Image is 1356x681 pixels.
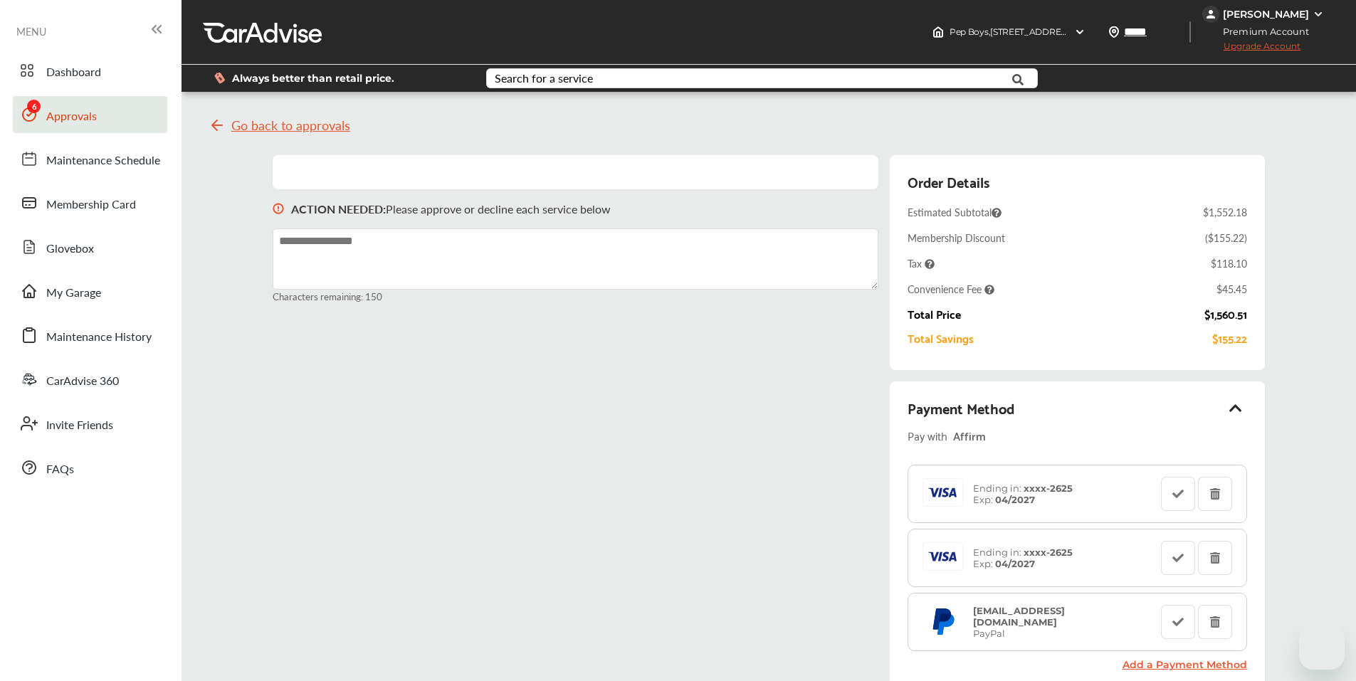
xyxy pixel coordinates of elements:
[291,201,386,217] b: ACTION NEEDED :
[932,26,944,38] img: header-home-logo.8d720a4f.svg
[273,290,878,303] small: Characters remaining: 150
[966,482,1080,505] div: Ending in: Exp:
[1202,41,1300,58] span: Upgrade Account
[46,284,101,302] span: My Garage
[966,547,1080,569] div: Ending in: Exp:
[908,426,947,445] span: Pay with
[46,196,136,214] span: Membership Card
[13,449,167,486] a: FAQs
[291,201,611,217] p: Please approve or decline each service below
[1223,8,1309,21] div: [PERSON_NAME]
[495,73,593,84] div: Search for a service
[13,273,167,310] a: My Garage
[1204,24,1320,39] span: Premium Account
[13,140,167,177] a: Maintenance Schedule
[908,205,1002,219] span: Estimated Subtotal
[1202,6,1219,23] img: jVpblrzwTbfkPYzPPzSLxeg0AAAAASUVORK5CYII=
[1212,332,1247,344] div: $155.22
[1211,256,1247,270] div: $118.10
[13,228,167,265] a: Glovebox
[46,152,160,170] span: Maintenance Schedule
[13,184,167,221] a: Membership Card
[1108,26,1120,38] img: location_vector.a44bc228.svg
[273,189,284,228] img: svg+xml;base64,PHN2ZyB3aWR0aD0iMTYiIGhlaWdodD0iMTciIHZpZXdCb3g9IjAgMCAxNiAxNyIgZmlsbD0ibm9uZSIgeG...
[1189,21,1191,43] img: header-divider.bc55588e.svg
[13,96,167,133] a: Approvals
[950,26,1209,37] span: Pep Boys , [STREET_ADDRESS] [GEOGRAPHIC_DATA] , WA 98107
[1203,205,1247,219] div: $1,552.18
[908,231,1005,245] div: Membership Discount
[46,460,74,479] span: FAQs
[995,558,1035,569] strong: 04/2027
[232,73,394,83] span: Always better than retail price.
[13,52,167,89] a: Dashboard
[13,405,167,442] a: Invite Friends
[908,396,1246,420] div: Payment Method
[908,332,974,344] div: Total Savings
[1123,658,1247,671] a: Add a Payment Method
[46,328,152,347] span: Maintenance History
[231,118,350,132] span: Go back to approvals
[209,117,226,134] img: svg+xml;base64,PHN2ZyB4bWxucz0iaHR0cDovL3d3dy53My5vcmcvMjAwMC9zdmciIHdpZHRoPSIyNCIgaGVpZ2h0PSIyNC...
[46,240,94,258] span: Glovebox
[214,72,225,84] img: dollor_label_vector.a70140d1.svg
[46,63,101,82] span: Dashboard
[46,107,97,126] span: Approvals
[1024,547,1073,558] strong: xxxx- 2625
[46,416,113,435] span: Invite Friends
[908,256,935,270] span: Tax
[13,361,167,398] a: CarAdvise 360
[1205,231,1247,245] div: ( $155.22 )
[973,605,1065,628] strong: [EMAIL_ADDRESS][DOMAIN_NAME]
[1024,482,1073,494] strong: xxxx- 2625
[966,605,1080,639] div: PayPal
[13,317,167,354] a: Maintenance History
[1313,9,1324,20] img: WGsFRI8htEPBVLJbROoPRyZpYNWhNONpIPPETTm6eUC0GeLEiAAAAAElFTkSuQmCC
[908,307,961,320] div: Total Price
[995,494,1035,505] strong: 04/2027
[1216,282,1247,296] div: $45.45
[16,26,46,37] span: MENU
[908,282,994,296] span: Convenience Fee
[1204,307,1247,320] div: $1,560.51
[1074,26,1086,38] img: header-down-arrow.9dd2ce7d.svg
[908,169,989,194] div: Order Details
[1299,624,1345,670] iframe: Button to launch messaging window
[953,426,1131,445] div: Affirm
[46,372,119,391] span: CarAdvise 360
